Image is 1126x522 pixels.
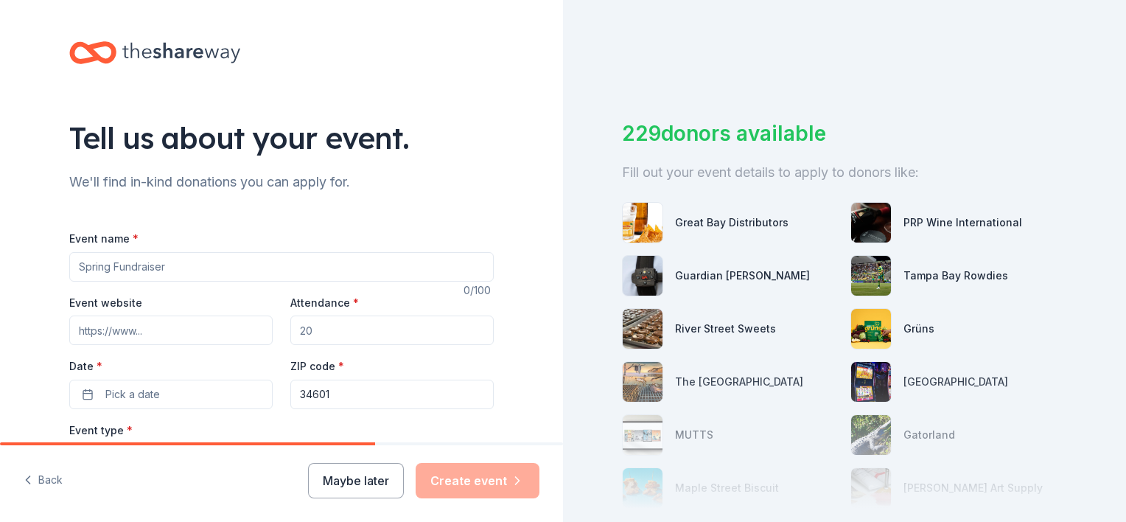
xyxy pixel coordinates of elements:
img: photo for River Street Sweets [623,309,662,349]
input: 20 [290,316,494,345]
div: Guardian [PERSON_NAME] [675,267,810,285]
div: 0 /100 [464,282,494,299]
div: 229 donors available [622,118,1067,149]
input: 12345 (U.S. only) [290,380,494,409]
span: Pick a date [105,386,160,403]
div: Tell us about your event. [69,117,494,159]
div: Tampa Bay Rowdies [903,267,1008,285]
img: photo for PRP Wine International [851,203,891,243]
img: photo for Guardian Angel Device [623,256,662,296]
img: photo for Grüns [851,309,891,349]
div: Grüns [903,320,934,338]
label: ZIP code [290,359,344,374]
button: Back [24,465,63,496]
div: Great Bay Distributors [675,214,788,232]
img: photo for Great Bay Distributors [623,203,662,243]
label: Date [69,359,273,374]
input: https://www... [69,316,273,345]
div: PRP Wine International [903,214,1022,232]
button: Maybe later [308,463,404,498]
label: Event website [69,296,142,310]
button: Pick a date [69,380,273,409]
input: Spring Fundraiser [69,252,494,282]
div: River Street Sweets [675,320,776,338]
label: Event name [69,232,139,246]
label: Event type [69,423,133,438]
img: photo for Tampa Bay Rowdies [851,256,891,296]
label: Attendance [290,296,359,310]
div: We'll find in-kind donations you can apply for. [69,170,494,194]
div: Fill out your event details to apply to donors like: [622,161,1067,184]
